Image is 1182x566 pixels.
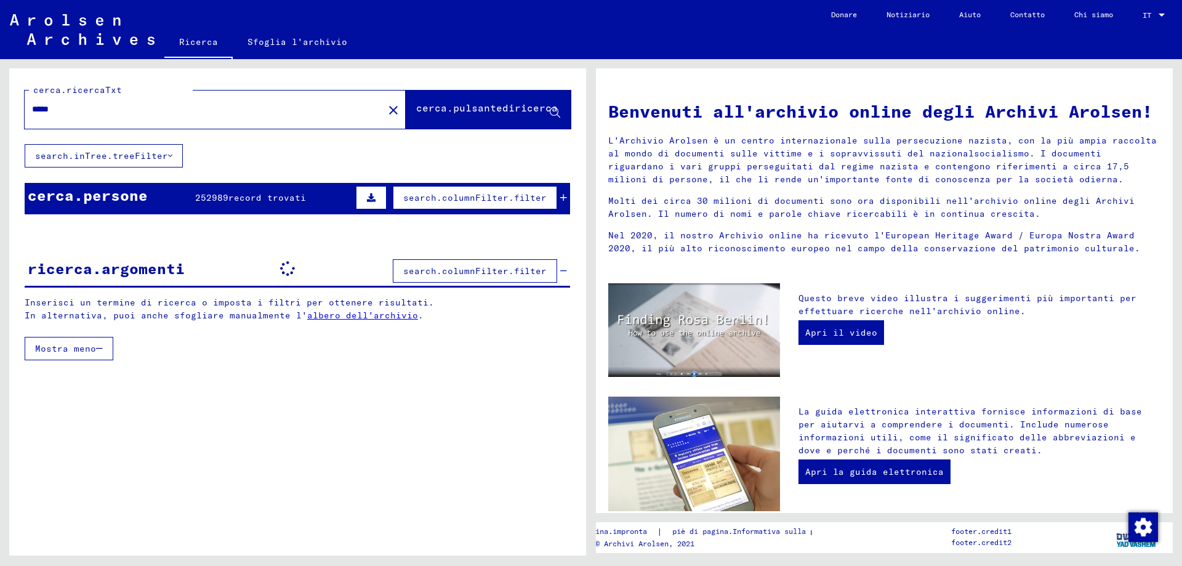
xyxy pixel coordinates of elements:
img: yv_logo.png [1114,522,1160,552]
button: search.columnFilter.filter [393,259,557,283]
font: Notiziario [886,10,930,19]
font: ricerca.argomenti [28,259,185,278]
a: Ricerca [164,27,233,59]
a: piè di pagina.impronta [552,525,657,538]
font: Aiuto [959,10,981,19]
img: Modifica consenso [1128,512,1158,542]
font: In alternativa, puoi anche sfogliare manualmente l' [25,310,307,321]
button: cerca.pulsantediricerca [406,91,571,129]
font: record trovati [228,192,306,203]
font: search.inTree.treeFilter [35,150,168,161]
font: Apri la guida elettronica [805,466,944,477]
font: | [657,526,662,537]
font: Ricerca [179,36,218,47]
button: Mostra meno [25,337,113,360]
font: Contatto [1010,10,1045,19]
img: eguide.jpg [608,397,780,511]
font: Sfoglia l'archivio [247,36,347,47]
font: cerca.pulsantediricerca [416,102,558,114]
font: 252989 [195,192,228,203]
font: IT [1143,10,1151,20]
font: Benvenuti all'archivio online degli Archivi Arolsen! [608,100,1152,122]
mat-icon: close [386,103,401,118]
font: piè di pagina.Informativa sulla privacy [672,527,840,536]
font: Copyright © Archivi Arolsen, 2021 [552,539,694,548]
button: Chiaro [381,97,406,122]
font: Mostra meno [35,343,96,354]
font: Questo breve video illustra i suggerimenti più importanti per effettuare ricerche nell'archivio o... [798,293,1136,317]
a: Apri la guida elettronica [798,459,951,484]
font: Chi siamo [1074,10,1113,19]
font: search.columnFilter.filter [403,265,547,277]
font: L'Archivio Arolsen è un centro internazionale sulla persecuzione nazista, con la più ampia raccol... [608,135,1157,185]
font: piè di pagina.impronta [552,527,647,536]
font: La guida elettronica interattiva fornisce informazioni di base per aiutarvi a comprendere i docum... [798,406,1142,456]
font: . [418,310,424,321]
a: Apri il video [798,320,884,345]
font: Molti dei circa 30 milioni di documenti sono ora disponibili nell'archivio online degli Archivi A... [608,195,1135,219]
font: Donare [831,10,857,19]
button: search.columnFilter.filter [393,186,557,209]
a: albero dell'archivio [307,310,418,321]
font: Nel 2020, il nostro Archivio online ha ricevuto l'European Heritage Award / Europa Nostra Award 2... [608,230,1140,254]
font: footer.credit1 [951,527,1011,536]
font: search.columnFilter.filter [403,192,547,203]
a: Sfoglia l'archivio [233,27,362,57]
font: cerca.persone [28,186,148,204]
a: piè di pagina.Informativa sulla privacy [662,525,855,538]
button: search.inTree.treeFilter [25,144,183,168]
font: Inserisci un termine di ricerca o imposta i filtri per ottenere risultati. [25,297,434,308]
img: video.jpg [608,283,780,377]
font: Apri il video [805,327,877,338]
font: footer.credit2 [951,538,1011,547]
img: Arolsen_neg.svg [10,14,155,45]
font: cerca.ricercaTxt [33,84,122,95]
